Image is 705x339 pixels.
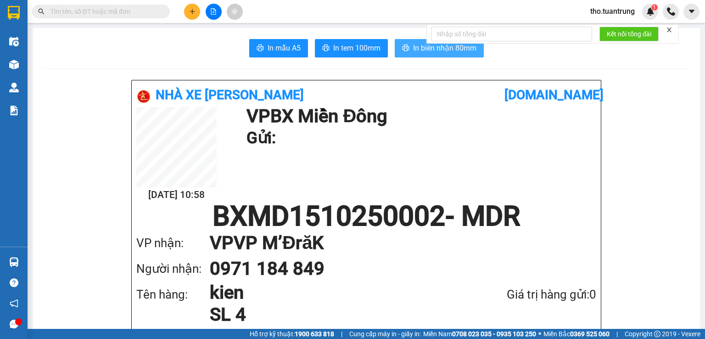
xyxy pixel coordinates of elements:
[315,39,388,57] button: printerIn tem 100mm
[395,39,484,57] button: printerIn biên nhận 80mm
[136,234,210,253] div: VP nhận:
[667,7,675,16] img: phone-icon
[322,44,330,53] span: printer
[136,285,210,304] div: Tên hàng:
[136,203,596,230] h1: BXMD1510250002 - MDR
[9,106,19,115] img: solution-icon
[341,329,342,339] span: |
[10,278,18,287] span: question-circle
[136,260,210,278] div: Người nhận:
[9,257,19,267] img: warehouse-icon
[210,304,458,326] h1: SL 4
[452,330,536,338] strong: 0708 023 035 - 0935 103 250
[227,4,243,20] button: aim
[654,331,660,337] span: copyright
[206,4,222,20] button: file-add
[616,329,618,339] span: |
[210,256,578,282] h1: 0971 184 849
[189,8,196,15] span: plus
[38,8,45,15] span: search
[10,320,18,328] span: message
[184,4,200,20] button: plus
[210,230,578,256] h1: VP VP M’ĐrăK
[646,7,655,16] img: icon-new-feature
[210,282,458,304] h1: kien
[156,87,304,102] b: Nhà xe [PERSON_NAME]
[333,42,380,54] span: In tem 100mm
[570,330,610,338] strong: 0369 525 060
[9,83,19,92] img: warehouse-icon
[666,27,672,33] span: close
[402,44,409,53] span: printer
[295,330,334,338] strong: 1900 633 818
[583,6,642,17] span: tho.tuantrung
[50,6,159,17] input: Tìm tên, số ĐT hoặc mã đơn
[651,4,658,11] sup: 1
[257,44,264,53] span: printer
[349,329,421,339] span: Cung cấp máy in - giấy in:
[268,42,301,54] span: In mẫu A5
[653,4,656,11] span: 1
[599,27,659,41] button: Kết nối tổng đài
[683,4,699,20] button: caret-down
[136,187,217,203] h2: [DATE] 10:58
[458,285,596,304] div: Giá trị hàng gửi: 0
[246,107,592,125] h1: VP BX Miền Đông
[413,42,476,54] span: In biên nhận 80mm
[250,329,334,339] span: Hỗ trợ kỹ thuật:
[231,8,238,15] span: aim
[504,87,604,102] b: [DOMAIN_NAME]
[246,125,592,151] h1: Gửi:
[249,39,308,57] button: printerIn mẫu A5
[423,329,536,339] span: Miền Nam
[431,27,592,41] input: Nhập số tổng đài
[543,329,610,339] span: Miền Bắc
[9,60,19,69] img: warehouse-icon
[607,29,651,39] span: Kết nối tổng đài
[10,299,18,308] span: notification
[136,89,151,104] img: logo.jpg
[538,332,541,336] span: ⚪️
[8,6,20,20] img: logo-vxr
[688,7,696,16] span: caret-down
[9,37,19,46] img: warehouse-icon
[210,8,217,15] span: file-add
